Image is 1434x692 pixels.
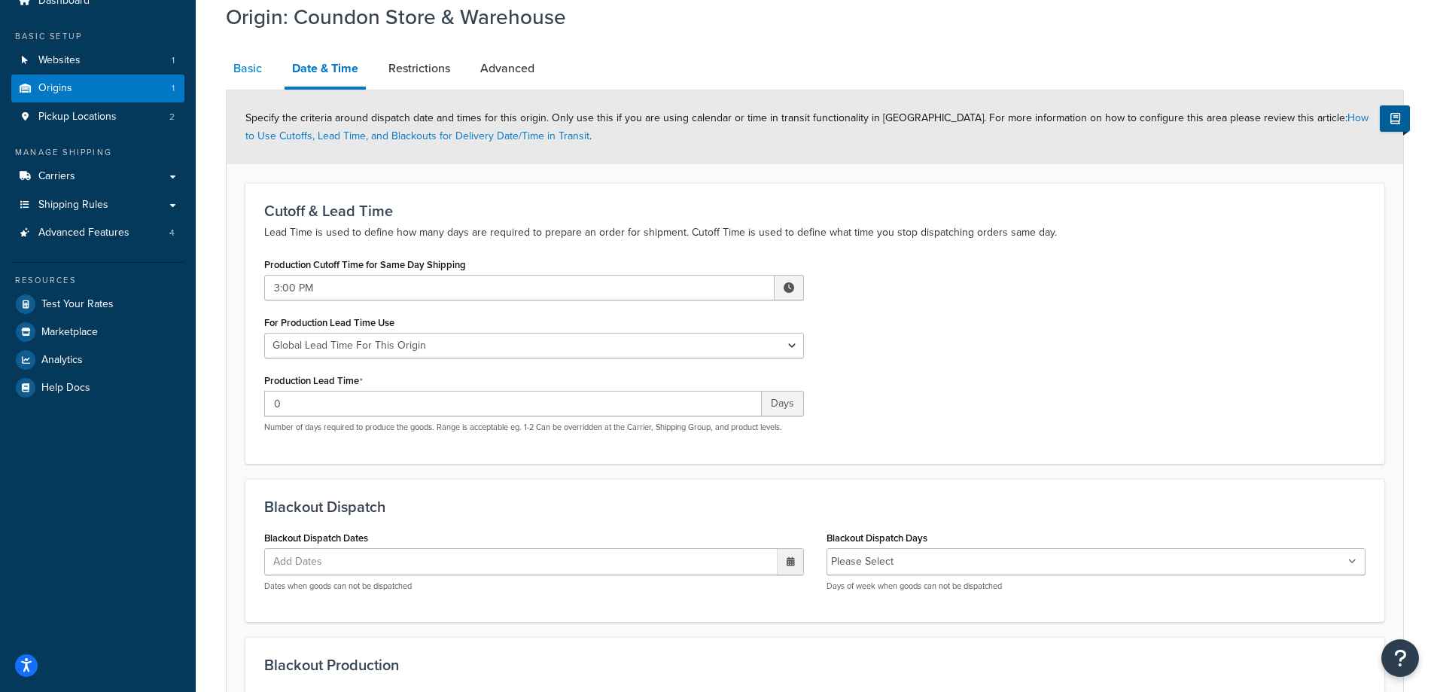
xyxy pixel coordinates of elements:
p: Number of days required to produce the goods. Range is acceptable eg. 1-2 Can be overridden at th... [264,422,804,433]
a: Marketplace [11,319,184,346]
span: Carriers [38,170,75,183]
a: Shipping Rules [11,191,184,219]
li: Websites [11,47,184,75]
button: Open Resource Center [1381,639,1419,677]
h1: Origin: Coundon Store & Warehouse [226,2,1385,32]
a: Test Your Rates [11,291,184,318]
div: Resources [11,274,184,287]
img: website_grey.svg [24,39,36,51]
span: 4 [169,227,175,239]
img: tab_keywords_by_traffic_grey.svg [150,87,162,99]
span: Analytics [41,354,83,367]
div: Domain Overview [57,89,135,99]
button: Show Help Docs [1380,105,1410,132]
li: Origins [11,75,184,102]
a: Websites1 [11,47,184,75]
li: Please Select [831,551,894,572]
label: For Production Lead Time Use [264,317,394,328]
span: Days [762,391,804,416]
div: Basic Setup [11,30,184,43]
span: Marketplace [41,326,98,339]
a: Carriers [11,163,184,191]
label: Production Lead Time [264,375,363,387]
div: v 4.0.25 [42,24,74,36]
label: Blackout Dispatch Dates [264,532,368,544]
span: Add Dates [269,549,341,575]
a: Help Docs [11,374,184,401]
label: Production Cutoff Time for Same Day Shipping [264,259,466,270]
span: Help Docs [41,382,90,395]
div: Manage Shipping [11,146,184,159]
a: Origins1 [11,75,184,102]
a: Basic [226,50,269,87]
span: Specify the criteria around dispatch date and times for this origin. Only use this if you are usi... [245,110,1369,144]
span: 1 [172,82,175,95]
a: Advanced [473,50,542,87]
p: Lead Time is used to define how many days are required to prepare an order for shipment. Cutoff T... [264,224,1365,242]
label: Blackout Dispatch Days [827,532,927,544]
a: Advanced Features4 [11,219,184,247]
span: Websites [38,54,81,67]
h3: Blackout Production [264,657,1365,673]
a: Analytics [11,346,184,373]
div: Domain: [DOMAIN_NAME] [39,39,166,51]
h3: Cutoff & Lead Time [264,203,1365,219]
li: Pickup Locations [11,103,184,131]
p: Dates when goods can not be dispatched [264,581,804,592]
img: logo_orange.svg [24,24,36,36]
span: Origins [38,82,72,95]
a: Date & Time [285,50,366,90]
p: Days of week when goods can not be dispatched [827,581,1366,592]
img: tab_domain_overview_orange.svg [41,87,53,99]
a: Restrictions [381,50,458,87]
span: Pickup Locations [38,111,117,123]
h3: Blackout Dispatch [264,498,1365,515]
a: Pickup Locations2 [11,103,184,131]
span: 2 [169,111,175,123]
span: Test Your Rates [41,298,114,311]
span: Shipping Rules [38,199,108,212]
li: Advanced Features [11,219,184,247]
div: Keywords by Traffic [166,89,254,99]
span: Advanced Features [38,227,129,239]
span: 1 [172,54,175,67]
